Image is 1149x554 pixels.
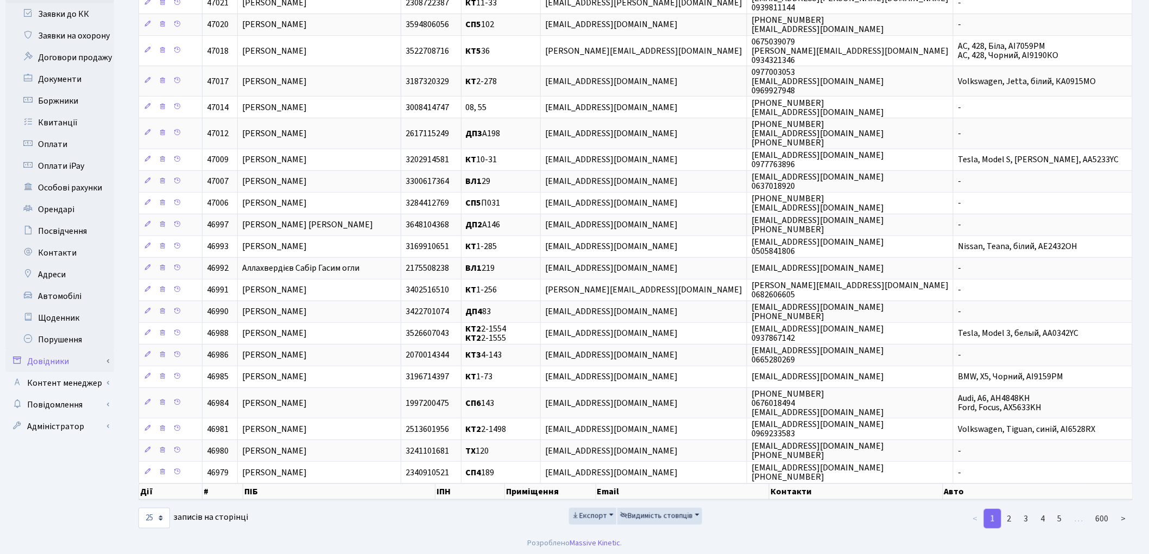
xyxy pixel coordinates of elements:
[5,285,114,307] a: Автомобілі
[752,388,884,418] span: [PHONE_NUMBER] 0676018494 [EMAIL_ADDRESS][DOMAIN_NAME]
[207,445,229,457] span: 46980
[139,483,203,500] th: Дії
[406,241,449,253] span: 3169910651
[5,68,114,90] a: Документи
[752,66,884,97] span: 0977003053 [EMAIL_ADDRESS][DOMAIN_NAME] 0969927948
[752,323,884,344] span: [EMAIL_ADDRESS][DOMAIN_NAME] 0937867142
[242,306,307,318] span: [PERSON_NAME]
[242,423,307,435] span: [PERSON_NAME]
[572,511,607,521] span: Експорт
[466,371,493,383] span: 1-73
[466,349,502,361] span: 4-143
[406,154,449,166] span: 3202914581
[406,397,449,409] span: 1997200475
[5,242,114,264] a: Контакти
[406,19,449,31] span: 3594806056
[207,328,229,340] span: 46988
[466,423,482,435] b: КТ2
[752,263,884,275] span: [EMAIL_ADDRESS][DOMAIN_NAME]
[242,241,307,253] span: [PERSON_NAME]
[435,483,505,500] th: ІПН
[545,306,678,318] span: [EMAIL_ADDRESS][DOMAIN_NAME]
[466,241,477,253] b: КТ
[984,509,1001,528] a: 1
[752,118,884,149] span: [PHONE_NUMBER] [EMAIL_ADDRESS][DOMAIN_NAME] [PHONE_NUMBER]
[207,349,229,361] span: 46986
[545,19,678,31] span: [EMAIL_ADDRESS][DOMAIN_NAME]
[466,397,495,409] span: 143
[620,511,693,521] span: Видимість стовпців
[207,306,229,318] span: 46990
[466,467,482,479] b: СП4
[958,176,961,188] span: -
[5,199,114,220] a: Орендарі
[242,371,307,383] span: [PERSON_NAME]
[752,345,884,366] span: [EMAIL_ADDRESS][DOMAIN_NAME] 0665280269
[752,193,884,214] span: [PHONE_NUMBER] [EMAIL_ADDRESS][DOMAIN_NAME]
[752,97,884,118] span: [PHONE_NUMBER] [EMAIL_ADDRESS][DOMAIN_NAME]
[406,467,449,479] span: 2340910521
[466,349,482,361] b: КТ3
[5,3,114,25] a: Заявки до КК
[570,537,620,549] a: Massive Kinetic
[958,19,961,31] span: -
[207,45,229,57] span: 47018
[5,25,114,47] a: Заявки на охорону
[466,154,497,166] span: 10-31
[466,423,507,435] span: 2-1498
[466,332,482,344] b: КТ2
[1001,509,1018,528] a: 2
[466,241,497,253] span: 1-285
[545,263,678,275] span: [EMAIL_ADDRESS][DOMAIN_NAME]
[242,445,307,457] span: [PERSON_NAME]
[1051,509,1069,528] a: 5
[207,75,229,87] span: 47017
[207,101,229,113] span: 47014
[752,36,949,66] span: 0675039079 [PERSON_NAME][EMAIL_ADDRESS][DOMAIN_NAME] 0934321346
[243,483,435,500] th: ПІБ
[242,128,307,139] span: [PERSON_NAME]
[545,128,678,139] span: [EMAIL_ADDRESS][DOMAIN_NAME]
[5,133,114,155] a: Оплати
[466,219,483,231] b: ДП2
[466,284,497,296] span: 1-256
[242,154,307,166] span: [PERSON_NAME]
[958,284,961,296] span: -
[958,423,1095,435] span: Volkswagen, Tiguan, синій, AI6528RX
[406,45,449,57] span: 3522708716
[752,279,949,301] span: [PERSON_NAME][EMAIL_ADDRESS][DOMAIN_NAME] 0682606605
[207,467,229,479] span: 46979
[545,176,678,188] span: [EMAIL_ADDRESS][DOMAIN_NAME]
[958,328,1078,340] span: Tesla, Model 3, белый, АА0342YC
[958,128,961,139] span: -
[242,19,307,31] span: [PERSON_NAME]
[138,508,170,528] select: записів на сторінці
[207,263,229,275] span: 46992
[958,306,961,318] span: -
[466,371,477,383] b: КТ
[406,423,449,435] span: 2513601956
[752,462,884,483] span: [EMAIL_ADDRESS][DOMAIN_NAME] [PHONE_NUMBER]
[466,75,497,87] span: 2-278
[466,219,501,231] span: А146
[752,301,884,322] span: [EMAIL_ADDRESS][DOMAIN_NAME] [PHONE_NUMBER]
[242,284,307,296] span: [PERSON_NAME]
[466,397,482,409] b: СП6
[5,90,114,112] a: Боржники
[138,508,248,528] label: записів на сторінці
[752,371,884,383] span: [EMAIL_ADDRESS][DOMAIN_NAME]
[545,328,678,340] span: [EMAIL_ADDRESS][DOMAIN_NAME]
[545,198,678,209] span: [EMAIL_ADDRESS][DOMAIN_NAME]
[958,40,1058,61] span: AC, 428, Біла, АІ7059РМ AC, 428, Чорний, АІ9190КО
[545,219,678,231] span: [EMAIL_ADDRESS][DOMAIN_NAME]
[466,284,477,296] b: КТ
[466,263,482,275] b: ВЛ1
[752,149,884,170] span: [EMAIL_ADDRESS][DOMAIN_NAME] 0977763896
[466,19,482,31] b: СП5
[207,284,229,296] span: 46991
[5,155,114,177] a: Оплати iPay
[203,483,243,500] th: #
[466,467,495,479] span: 189
[242,198,307,209] span: [PERSON_NAME]
[242,397,307,409] span: [PERSON_NAME]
